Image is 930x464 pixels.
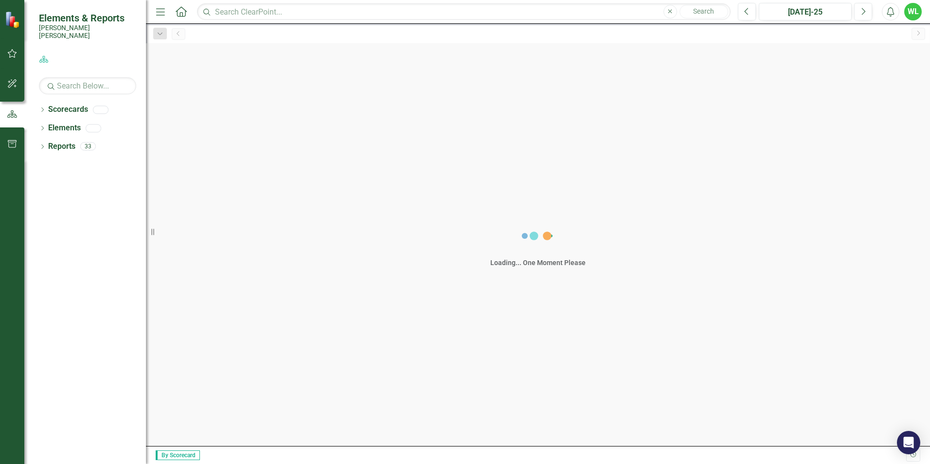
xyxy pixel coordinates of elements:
[39,12,136,24] span: Elements & Reports
[490,258,586,268] div: Loading... One Moment Please
[759,3,852,20] button: [DATE]-25
[80,143,96,151] div: 33
[39,77,136,94] input: Search Below...
[693,7,714,15] span: Search
[48,141,75,152] a: Reports
[197,3,731,20] input: Search ClearPoint...
[897,431,920,454] div: Open Intercom Messenger
[156,450,200,460] span: By Scorecard
[680,5,728,18] button: Search
[48,123,81,134] a: Elements
[39,24,136,40] small: [PERSON_NAME] [PERSON_NAME]
[904,3,922,20] button: WL
[5,11,22,28] img: ClearPoint Strategy
[48,104,88,115] a: Scorecards
[762,6,848,18] div: [DATE]-25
